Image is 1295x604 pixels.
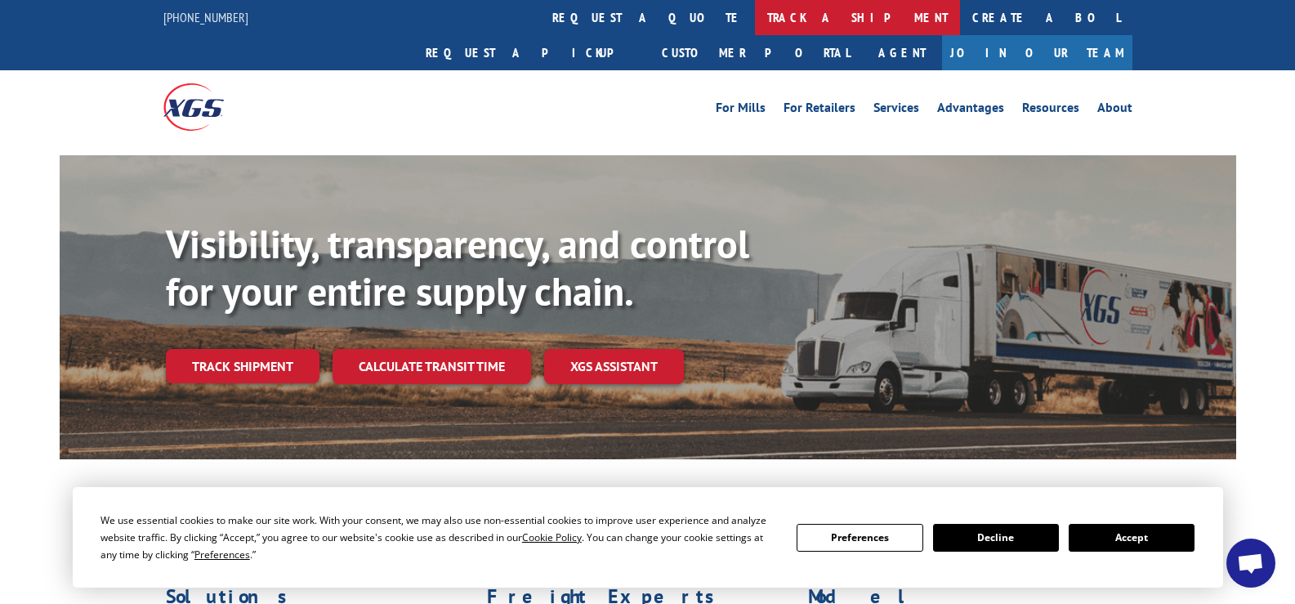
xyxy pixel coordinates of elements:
button: Accept [1069,524,1195,552]
a: XGS ASSISTANT [544,349,684,384]
span: Cookie Policy [522,530,582,544]
div: We use essential cookies to make our site work. With your consent, we may also use non-essential ... [100,512,777,563]
a: Services [873,101,919,119]
a: Customer Portal [650,35,862,70]
button: Decline [933,524,1059,552]
a: For Retailers [784,101,855,119]
a: About [1097,101,1132,119]
span: Preferences [194,548,250,561]
a: [PHONE_NUMBER] [163,9,248,25]
a: Advantages [937,101,1004,119]
a: Track shipment [166,349,319,383]
div: Open chat [1226,539,1275,588]
a: For Mills [716,101,766,119]
div: Cookie Consent Prompt [73,487,1223,588]
a: Calculate transit time [333,349,531,384]
a: Resources [1022,101,1079,119]
a: Join Our Team [942,35,1132,70]
button: Preferences [797,524,922,552]
a: Agent [862,35,942,70]
b: Visibility, transparency, and control for your entire supply chain. [166,218,749,316]
a: Request a pickup [413,35,650,70]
